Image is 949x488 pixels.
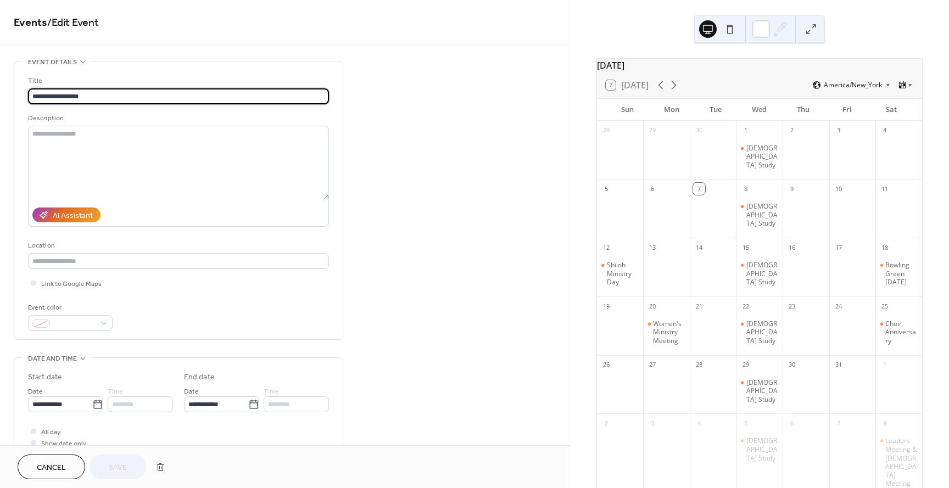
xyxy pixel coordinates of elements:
[833,359,845,371] div: 31
[879,125,891,137] div: 4
[736,436,783,462] div: Bible Study
[694,99,738,121] div: Tue
[736,261,783,287] div: Bible Study
[879,183,891,195] div: 11
[184,386,199,397] span: Date
[875,319,922,345] div: Choir Anniversary
[786,242,798,254] div: 16
[740,417,752,429] div: 5
[600,359,612,371] div: 26
[646,242,658,254] div: 13
[746,144,779,170] div: [DEMOGRAPHIC_DATA] Study
[833,417,845,429] div: 7
[597,59,922,72] div: [DATE]
[736,144,783,170] div: Bible Study
[646,359,658,371] div: 27
[736,319,783,345] div: Bible Study
[597,261,644,287] div: Shiloh Ministry Day
[746,202,779,228] div: [DEMOGRAPHIC_DATA] Study
[653,319,685,345] div: Women's Ministry Meeting
[740,125,752,137] div: 1
[879,300,891,312] div: 25
[607,261,639,287] div: Shiloh Ministry Day
[833,300,845,312] div: 24
[693,417,705,429] div: 4
[746,378,779,404] div: [DEMOGRAPHIC_DATA] Study
[28,353,77,364] span: Date and time
[740,242,752,254] div: 15
[646,125,658,137] div: 29
[47,12,99,33] span: / Edit Event
[600,183,612,195] div: 5
[646,417,658,429] div: 3
[28,302,110,313] div: Event color
[28,240,327,251] div: Location
[28,386,43,397] span: Date
[41,427,60,438] span: All day
[41,438,86,450] span: Show date only
[650,99,694,121] div: Mon
[600,417,612,429] div: 2
[746,319,779,345] div: [DEMOGRAPHIC_DATA] Study
[28,113,327,124] div: Description
[53,210,93,222] div: AI Assistant
[184,372,215,383] div: End date
[786,125,798,137] div: 2
[736,378,783,404] div: Bible Study
[606,99,650,121] div: Sun
[786,359,798,371] div: 30
[41,278,102,290] span: Link to Google Maps
[885,261,918,287] div: Bowling Green [DATE]
[14,12,47,33] a: Events
[885,319,918,345] div: Choir Anniversary
[879,417,891,429] div: 8
[600,300,612,312] div: 19
[28,75,327,87] div: Title
[600,125,612,137] div: 28
[740,359,752,371] div: 29
[646,183,658,195] div: 6
[885,436,918,488] div: Leaders Meeting & [DEMOGRAPHIC_DATA] Meeting
[264,386,279,397] span: Time
[786,417,798,429] div: 6
[875,261,922,287] div: Bowling Green Harvest Festival
[600,242,612,254] div: 12
[833,125,845,137] div: 3
[736,202,783,228] div: Bible Study
[32,207,101,222] button: AI Assistant
[643,319,690,345] div: Women's Ministry Meeting
[786,300,798,312] div: 23
[37,462,66,474] span: Cancel
[786,183,798,195] div: 9
[693,300,705,312] div: 21
[875,436,922,488] div: Leaders Meeting & Church Meeting
[833,183,845,195] div: 10
[693,125,705,137] div: 30
[833,242,845,254] div: 17
[746,261,779,287] div: [DEMOGRAPHIC_DATA] Study
[108,386,123,397] span: Time
[646,300,658,312] div: 20
[693,183,705,195] div: 7
[879,359,891,371] div: 1
[28,372,62,383] div: Start date
[740,183,752,195] div: 8
[28,57,77,68] span: Event details
[824,82,882,88] span: America/New_York
[740,300,752,312] div: 22
[738,99,781,121] div: Wed
[693,359,705,371] div: 28
[781,99,825,121] div: Thu
[879,242,891,254] div: 18
[825,99,869,121] div: Fri
[18,455,85,479] button: Cancel
[693,242,705,254] div: 14
[746,436,779,462] div: [DEMOGRAPHIC_DATA] Study
[869,99,913,121] div: Sat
